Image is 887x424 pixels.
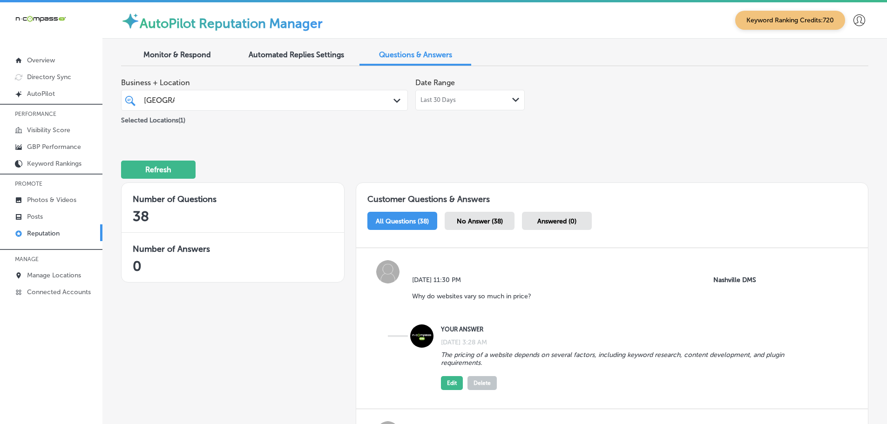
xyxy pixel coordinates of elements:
[415,78,455,87] label: Date Range
[27,143,81,151] p: GBP Performance
[133,244,333,254] h3: Number of Answers
[467,376,497,390] button: Delete
[457,217,503,225] span: No Answer (38)
[379,50,452,59] span: Questions & Answers
[121,78,408,87] span: Business + Location
[133,208,333,225] h2: 38
[143,50,211,59] span: Monitor & Respond
[412,276,538,284] label: [DATE] 11:30 PM
[27,288,91,296] p: Connected Accounts
[441,326,799,333] label: YOUR ANSWER
[441,351,799,367] p: The pricing of a website depends on several factors, including keyword research, content developm...
[27,229,60,237] p: Reputation
[133,258,333,275] h2: 0
[537,217,576,225] span: Answered (0)
[27,73,71,81] p: Directory Sync
[412,292,531,300] p: Why do websites vary so much in price?
[441,376,463,390] button: Edit
[27,126,70,134] p: Visibility Score
[27,196,76,204] p: Photos & Videos
[27,90,55,98] p: AutoPilot
[121,113,185,124] p: Selected Locations ( 1 )
[15,14,66,23] img: 660ab0bf-5cc7-4cb8-ba1c-48b5ae0f18e60NCTV_CLogo_TV_Black_-500x88.png
[121,161,196,179] button: Refresh
[27,213,43,221] p: Posts
[140,16,323,31] label: AutoPilot Reputation Manager
[133,194,333,204] h3: Number of Questions
[27,56,55,64] p: Overview
[121,12,140,30] img: autopilot-icon
[735,11,845,30] span: Keyword Ranking Credits: 720
[356,183,868,208] h1: Customer Questions & Answers
[27,271,81,279] p: Manage Locations
[420,96,456,104] span: Last 30 Days
[249,50,344,59] span: Automated Replies Settings
[441,338,487,346] label: [DATE] 3:28 AM
[376,217,429,225] span: All Questions (38)
[713,276,802,284] p: Nashville DMS
[27,160,81,168] p: Keyword Rankings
